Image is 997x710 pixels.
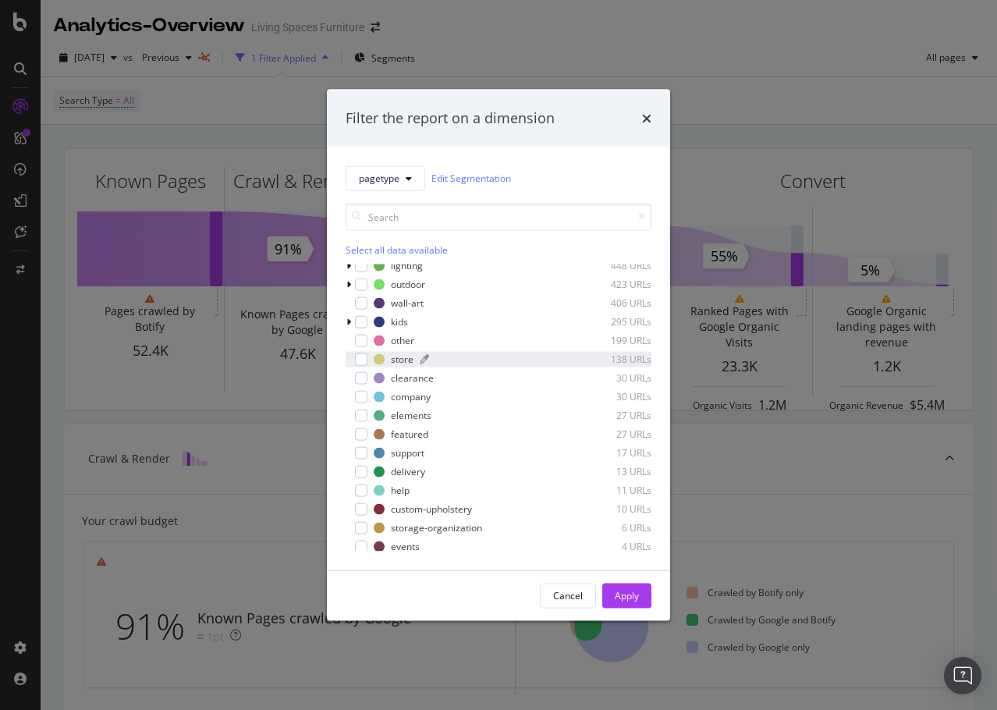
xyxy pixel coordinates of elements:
[391,296,424,310] div: wall-art
[575,484,651,497] div: 11 URLs
[391,259,423,272] div: lighting
[391,278,425,291] div: outdoor
[391,484,410,497] div: help
[391,353,413,366] div: store
[391,446,424,460] div: support
[575,409,651,422] div: 27 URLs
[346,203,651,230] input: Search
[391,315,408,328] div: kids
[391,502,472,516] div: custom-upholstery
[944,657,981,694] div: Open Intercom Messenger
[553,589,583,602] div: Cancel
[575,296,651,310] div: 406 URLs
[346,165,425,190] button: pagetype
[642,108,651,129] div: times
[391,371,434,385] div: clearance
[391,465,425,478] div: delivery
[602,583,651,608] button: Apply
[575,521,651,534] div: 6 URLs
[431,170,511,186] a: Edit Segmentation
[575,334,651,347] div: 199 URLs
[575,428,651,441] div: 27 URLs
[575,371,651,385] div: 30 URLs
[575,315,651,328] div: 295 URLs
[615,589,639,602] div: Apply
[391,334,414,347] div: other
[391,428,428,441] div: featured
[359,172,399,185] span: pagetype
[391,409,431,422] div: elements
[575,259,651,272] div: 448 URLs
[346,243,651,256] div: Select all data available
[575,446,651,460] div: 17 URLs
[575,390,651,403] div: 30 URLs
[540,583,596,608] button: Cancel
[391,540,420,553] div: events
[575,353,651,366] div: 138 URLs
[575,540,651,553] div: 4 URLs
[575,278,651,291] div: 423 URLs
[575,465,651,478] div: 13 URLs
[575,502,651,516] div: 10 URLs
[346,108,555,129] div: Filter the report on a dimension
[391,521,482,534] div: storage-organization
[327,90,670,621] div: modal
[391,390,431,403] div: company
